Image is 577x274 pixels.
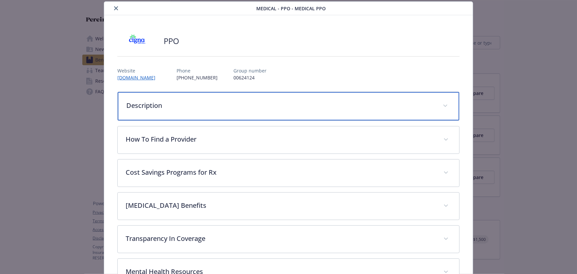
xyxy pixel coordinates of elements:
div: Cost Savings Programs for Rx [118,160,459,187]
a: [DOMAIN_NAME] [117,74,161,81]
div: Description [118,92,459,120]
p: Phone [177,67,218,74]
p: Group number [233,67,267,74]
div: [MEDICAL_DATA] Benefits [118,193,459,220]
p: Website [117,67,161,74]
p: 00624124 [233,74,267,81]
p: Transparency In Coverage [126,234,435,244]
span: Medical - PPO - Medical PPO [257,5,326,12]
button: close [112,4,120,12]
p: [MEDICAL_DATA] Benefits [126,201,435,210]
p: How To Find a Provider [126,134,435,144]
p: [PHONE_NUMBER] [177,74,218,81]
h2: PPO [164,35,179,47]
p: Description [126,101,435,111]
p: Cost Savings Programs for Rx [126,167,435,177]
div: How To Find a Provider [118,126,459,154]
div: Transparency In Coverage [118,226,459,253]
img: CIGNA [117,31,157,51]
